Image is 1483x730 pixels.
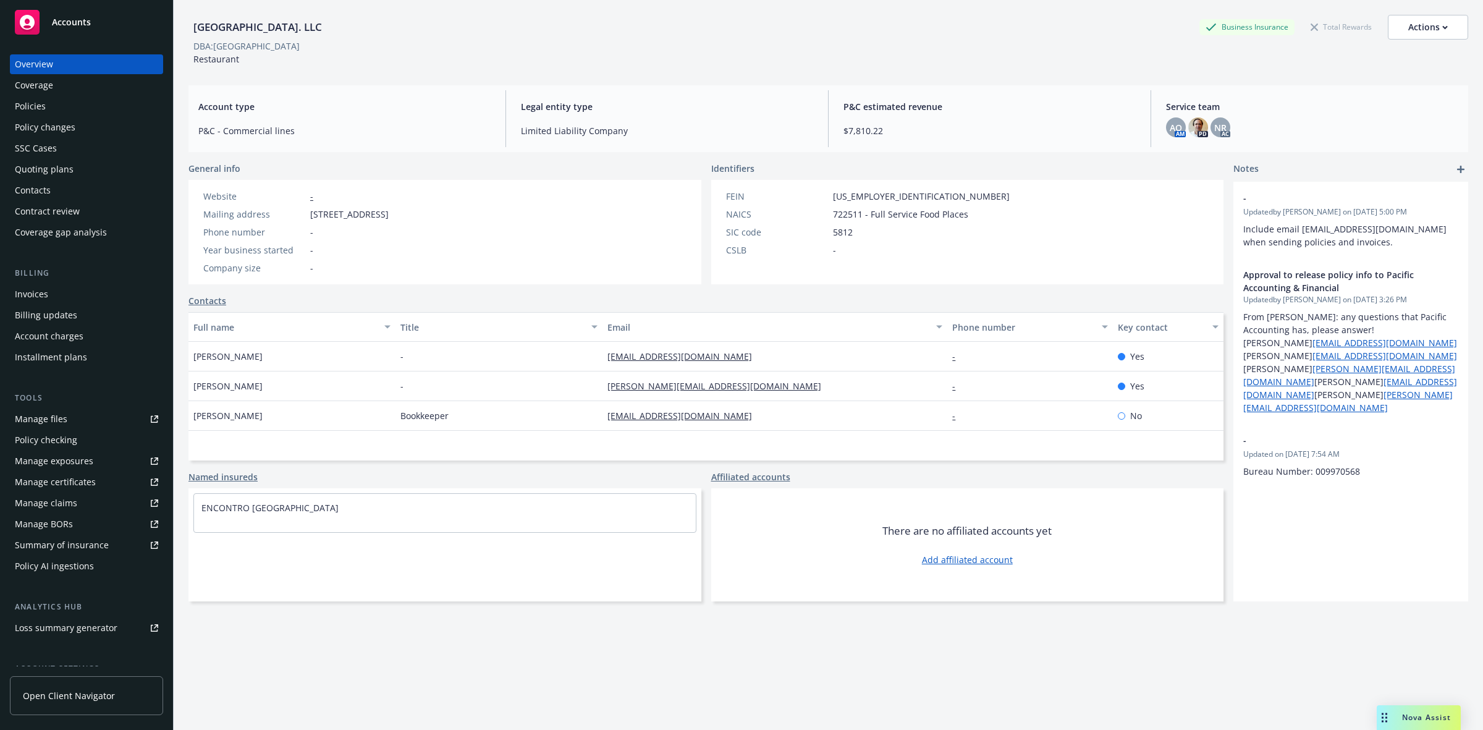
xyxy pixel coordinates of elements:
[10,514,163,534] a: Manage BORs
[10,117,163,137] a: Policy changes
[947,312,1113,342] button: Phone number
[1233,258,1468,424] div: Approval to release policy info to Pacific Accounting & FinancialUpdatedby [PERSON_NAME] on [DATE...
[15,556,94,576] div: Policy AI ingestions
[188,162,240,175] span: General info
[1377,705,1461,730] button: Nova Assist
[15,202,80,221] div: Contract review
[15,223,107,242] div: Coverage gap analysis
[10,451,163,471] a: Manage exposures
[203,261,305,274] div: Company size
[15,326,83,346] div: Account charges
[1377,705,1392,730] div: Drag to move
[10,493,163,513] a: Manage claims
[1243,206,1458,218] span: Updated by [PERSON_NAME] on [DATE] 5:00 PM
[193,380,263,393] span: [PERSON_NAME]
[711,470,790,483] a: Affiliated accounts
[310,261,313,274] span: -
[400,409,449,422] span: Bookkeeper
[1199,19,1295,35] div: Business Insurance
[726,226,828,239] div: SIC code
[15,159,74,179] div: Quoting plans
[1233,182,1468,258] div: -Updatedby [PERSON_NAME] on [DATE] 5:00 PMInclude email [EMAIL_ADDRESS][DOMAIN_NAME] when sending...
[1170,121,1182,134] span: AO
[1118,321,1205,334] div: Key contact
[203,190,305,203] div: Website
[10,305,163,325] a: Billing updates
[10,96,163,116] a: Policies
[10,267,163,279] div: Billing
[10,347,163,367] a: Installment plans
[52,17,91,27] span: Accounts
[193,321,377,334] div: Full name
[1113,312,1223,342] button: Key contact
[521,100,813,113] span: Legal entity type
[15,347,87,367] div: Installment plans
[952,321,1094,334] div: Phone number
[952,380,965,392] a: -
[607,380,831,392] a: [PERSON_NAME][EMAIL_ADDRESS][DOMAIN_NAME]
[15,54,53,74] div: Overview
[1388,15,1468,40] button: Actions
[1243,192,1426,205] span: -
[607,321,929,334] div: Email
[10,472,163,492] a: Manage certificates
[10,138,163,158] a: SSC Cases
[1243,363,1455,388] a: [PERSON_NAME][EMAIL_ADDRESS][DOMAIN_NAME]
[952,350,965,362] a: -
[521,124,813,137] span: Limited Liability Company
[1130,350,1144,363] span: Yes
[10,202,163,221] a: Contract review
[1243,434,1426,447] span: -
[188,19,327,35] div: [GEOGRAPHIC_DATA]. LLC
[15,409,67,429] div: Manage files
[15,514,73,534] div: Manage BORs
[833,226,853,239] span: 5812
[726,208,828,221] div: NAICS
[10,180,163,200] a: Contacts
[952,410,965,422] a: -
[400,350,403,363] span: -
[15,493,77,513] div: Manage claims
[882,524,1052,538] span: There are no affiliated accounts yet
[203,208,305,221] div: Mailing address
[922,553,1013,566] a: Add affiliated account
[203,226,305,239] div: Phone number
[15,284,48,304] div: Invoices
[1243,268,1426,294] span: Approval to release policy info to Pacific Accounting & Financial
[1166,100,1458,113] span: Service team
[203,244,305,257] div: Year business started
[1312,337,1457,349] a: [EMAIL_ADDRESS][DOMAIN_NAME]
[15,618,117,638] div: Loss summary generator
[833,208,968,221] span: 722511 - Full Service Food Places
[10,392,163,404] div: Tools
[1402,712,1451,723] span: Nova Assist
[400,380,403,393] span: -
[1243,449,1458,460] span: Updated on [DATE] 7:54 AM
[1243,223,1449,248] span: Include email [EMAIL_ADDRESS][DOMAIN_NAME] when sending policies and invoices.
[1312,350,1457,362] a: [EMAIL_ADDRESS][DOMAIN_NAME]
[10,409,163,429] a: Manage files
[23,689,115,702] span: Open Client Navigator
[1304,19,1378,35] div: Total Rewards
[10,663,163,675] div: Account settings
[10,223,163,242] a: Coverage gap analysis
[10,5,163,40] a: Accounts
[15,117,75,137] div: Policy changes
[1408,15,1448,39] div: Actions
[1130,409,1142,422] span: No
[711,162,754,175] span: Identifiers
[833,244,836,257] span: -
[193,409,263,422] span: [PERSON_NAME]
[1130,380,1144,393] span: Yes
[1188,117,1208,137] img: photo
[310,244,313,257] span: -
[15,430,77,450] div: Policy checking
[193,350,263,363] span: [PERSON_NAME]
[310,208,389,221] span: [STREET_ADDRESS]
[10,601,163,613] div: Analytics hub
[607,410,762,422] a: [EMAIL_ADDRESS][DOMAIN_NAME]
[310,226,313,239] span: -
[1233,424,1468,488] div: -Updated on [DATE] 7:54 AMBureau Number: 009970568
[10,618,163,638] a: Loss summary generator
[15,535,109,555] div: Summary of insurance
